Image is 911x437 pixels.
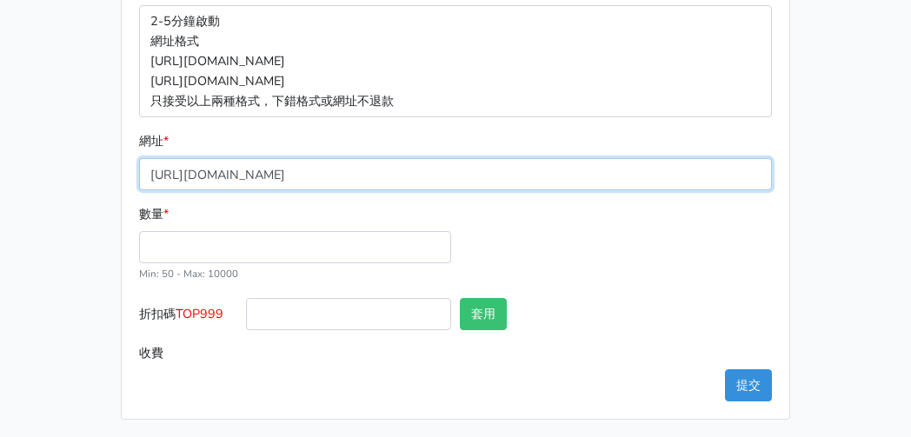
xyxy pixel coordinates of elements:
[139,267,238,281] small: Min: 50 - Max: 10000
[135,337,242,369] label: 收費
[135,298,242,337] label: 折扣碼
[139,5,772,117] p: 2-5分鐘啟動 網址格式 [URL][DOMAIN_NAME] [URL][DOMAIN_NAME] 只接受以上兩種格式，下錯格式或網址不退款
[176,305,223,322] span: TOP999
[139,204,169,224] label: 數量
[139,131,169,151] label: 網址
[460,298,507,330] button: 套用
[725,369,772,401] button: 提交
[139,158,772,190] input: 格式為https://www.facebook.com/topfblive/videos/123456789/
